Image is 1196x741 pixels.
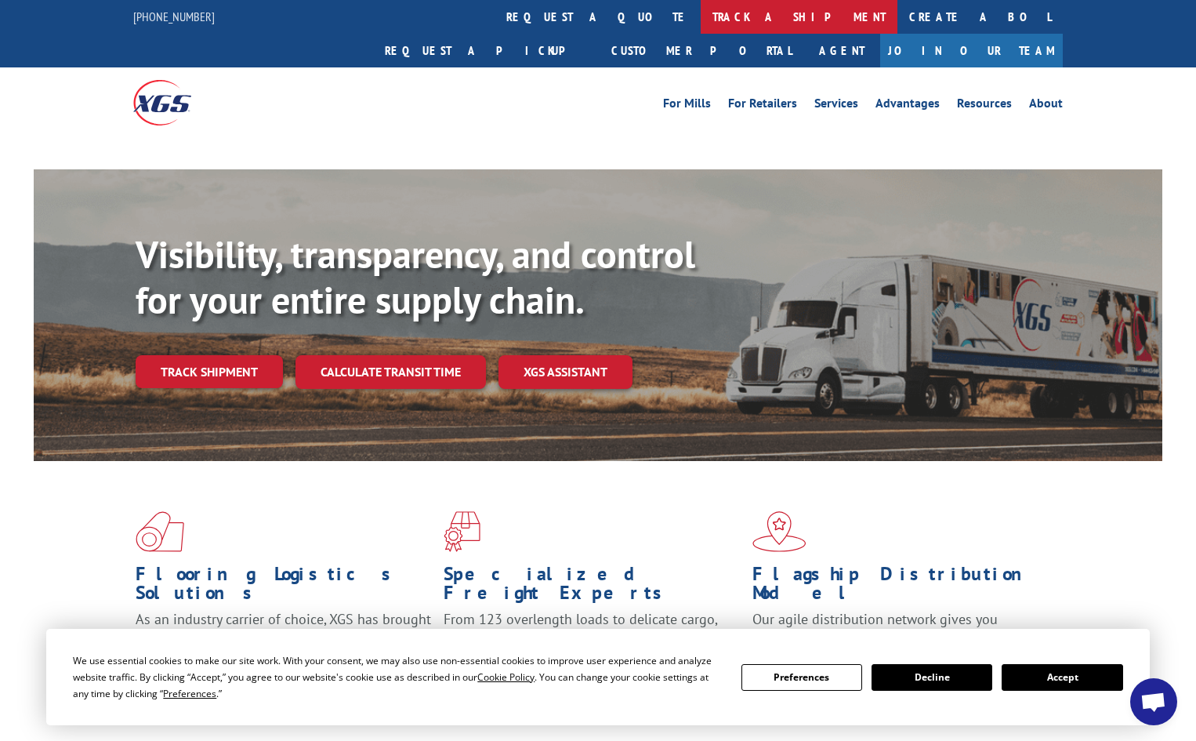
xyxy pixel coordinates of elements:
button: Preferences [741,664,862,691]
img: xgs-icon-flagship-distribution-model-red [752,511,806,552]
span: As an industry carrier of choice, XGS has brought innovation and dedication to flooring logistics... [136,610,431,666]
a: [PHONE_NUMBER] [133,9,215,24]
a: Customer Portal [600,34,803,67]
div: We use essential cookies to make our site work. With your consent, we may also use non-essential ... [73,652,722,702]
a: Advantages [875,97,940,114]
img: xgs-icon-focused-on-flooring-red [444,511,480,552]
a: About [1029,97,1063,114]
h1: Flagship Distribution Model [752,565,1049,610]
span: Our agile distribution network gives you nationwide inventory management on demand. [752,610,1041,647]
button: Decline [872,664,992,691]
h1: Flooring Logistics Solutions [136,565,432,610]
img: xgs-icon-total-supply-chain-intelligence-red [136,511,184,552]
h1: Specialized Freight Experts [444,565,740,610]
a: Request a pickup [373,34,600,67]
a: Join Our Team [880,34,1063,67]
p: From 123 overlength loads to delicate cargo, our experienced staff knows the best way to move you... [444,610,740,680]
a: XGS ASSISTANT [498,355,632,389]
a: Calculate transit time [295,355,486,389]
a: Open chat [1130,678,1177,725]
b: Visibility, transparency, and control for your entire supply chain. [136,230,695,324]
a: Agent [803,34,880,67]
button: Accept [1002,664,1122,691]
a: Track shipment [136,355,283,388]
a: For Retailers [728,97,797,114]
a: Resources [957,97,1012,114]
a: Services [814,97,858,114]
span: Preferences [163,687,216,700]
span: Cookie Policy [477,670,535,684]
div: Cookie Consent Prompt [46,629,1150,725]
a: For Mills [663,97,711,114]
